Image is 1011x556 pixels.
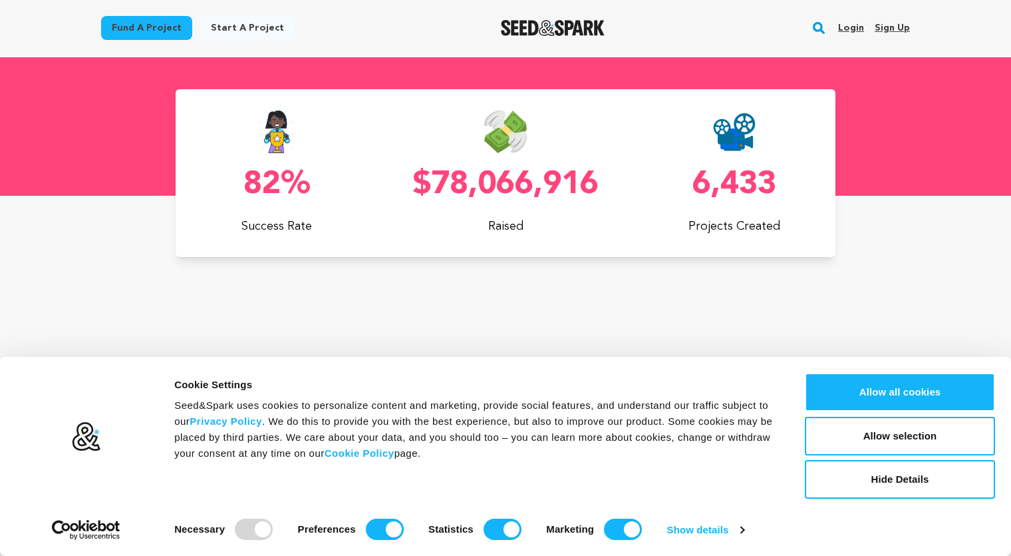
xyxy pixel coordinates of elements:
[174,398,775,461] div: Seed&Spark uses cookies to personalize content and marketing, provide social features, and unders...
[838,17,864,39] a: Login
[501,20,605,36] a: Seed&Spark Homepage
[298,523,356,535] strong: Preferences
[28,520,144,540] a: Usercentrics Cookiebot - opens in a new window
[633,217,835,236] p: Projects Created
[71,421,101,452] img: logo
[667,520,744,540] a: Show details
[633,169,835,201] p: 6,433
[546,523,594,535] strong: Marketing
[325,447,394,459] a: Cookie Policy
[805,417,995,455] button: Allow selection
[176,217,378,236] p: Success Rate
[200,16,295,40] a: Start a project
[805,373,995,412] button: Allow all cookies
[101,16,192,40] a: Fund a project
[174,523,225,535] strong: Necessary
[484,111,527,153] img: Seed&Spark Money Raised Icon
[176,169,378,201] p: 82%
[428,523,474,535] strong: Statistics
[713,111,756,153] img: Seed&Spark Projects Created Icon
[174,377,775,393] div: Cookie Settings
[875,17,910,39] a: Sign up
[501,20,605,36] img: Seed&Spark Logo Dark Mode
[404,217,607,236] p: Raised
[805,460,995,499] button: Hide Details
[256,111,297,153] img: Seed&Spark Success Rate Icon
[404,169,607,201] p: $78,066,916
[190,416,262,427] a: Privacy Policy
